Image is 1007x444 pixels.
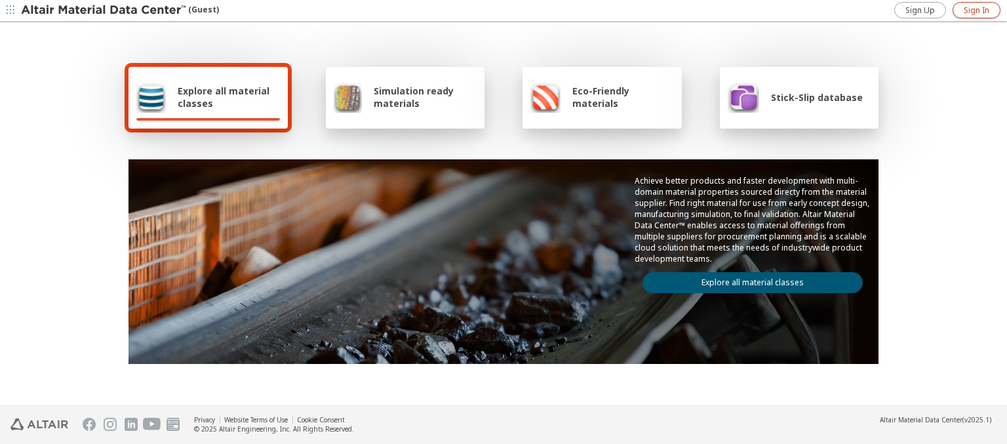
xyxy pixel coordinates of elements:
a: Privacy [194,415,215,424]
div: (Guest) [21,4,219,17]
span: Explore all material classes [178,85,280,110]
span: Sign In [964,5,989,16]
img: Eco-Friendly materials [530,81,561,113]
a: Website Terms of Use [224,415,288,424]
span: Sign Up [905,5,935,16]
img: Explore all material classes [136,81,166,113]
span: Simulation ready materials [374,85,477,110]
a: Sign In [953,2,1000,18]
div: (v2025.1) [880,415,991,424]
a: Sign Up [894,2,946,18]
span: Stick-Slip database [771,91,863,104]
span: Altair Material Data Center [880,415,962,424]
img: Stick-Slip database [728,81,759,113]
div: © 2025 Altair Engineering, Inc. All Rights Reserved. [194,424,354,434]
span: Eco-Friendly materials [572,85,673,110]
a: Explore all material classes [642,272,863,293]
img: Altair Material Data Center [21,4,188,17]
a: Cookie Consent [297,415,345,424]
img: Altair Engineering [10,418,68,430]
img: Simulation ready materials [334,81,362,113]
p: Achieve better products and faster development with multi-domain material properties sourced dire... [635,175,871,264]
